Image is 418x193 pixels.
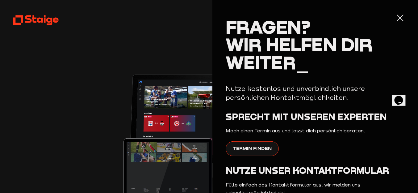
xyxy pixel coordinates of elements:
iframe: chat widget [392,87,412,106]
p: Nutze kostenlos und unverbindlich unsere persönlichen Kontaktmöglichkeiten. [226,84,405,102]
span: Nutze unser Kontaktformular [226,165,389,176]
span: Wir helfen dir weiter_ [226,33,372,73]
span: Sprecht mit unseren Experten [226,111,387,122]
p: Mach einen Termin aus und lasst dich persönlich beraten. [226,127,380,135]
a: Termin finden [226,141,279,157]
span: Fragen? [226,16,311,38]
span: Termin finden [233,144,272,152]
